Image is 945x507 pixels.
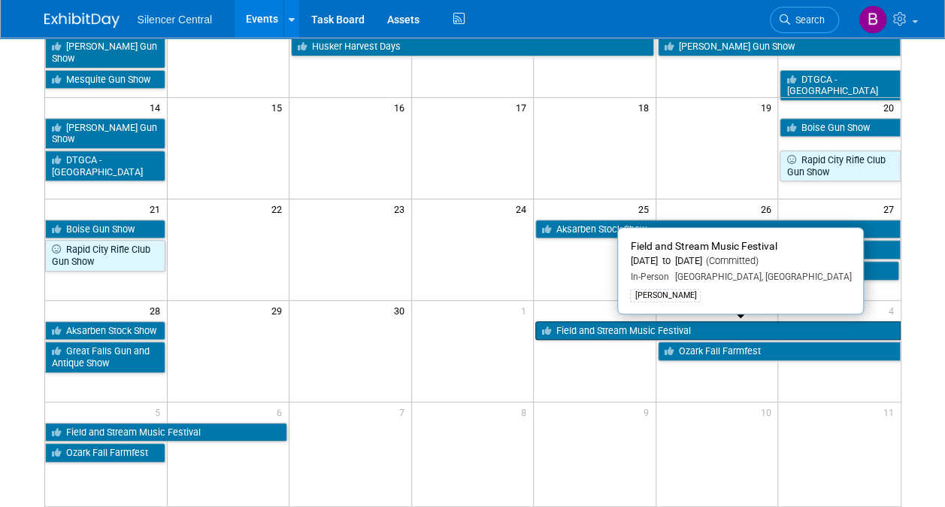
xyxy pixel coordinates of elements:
a: Ozark Fall Farmfest [45,443,165,463]
a: Great Falls Gun and Antique Show [45,342,165,372]
span: 22 [270,199,289,218]
a: Aksarben Stock Show [45,321,165,341]
span: 19 [759,98,777,117]
span: (Committed) [701,255,758,266]
a: [PERSON_NAME] Gun Show [45,118,165,149]
span: 20 [882,98,901,117]
span: 23 [392,199,411,218]
span: Silencer Central [138,14,213,26]
span: 18 [637,98,656,117]
span: 14 [148,98,167,117]
a: Rapid City Rifle Club Gun Show [780,150,900,181]
a: Boise Gun Show [780,118,900,138]
a: Husker Harvest Days [291,37,654,56]
span: 5 [153,402,167,421]
a: Boise Gun Show [45,220,165,239]
span: 16 [392,98,411,117]
span: 30 [392,301,411,320]
span: 26 [759,199,777,218]
span: 9 [642,402,656,421]
span: 11 [882,402,901,421]
span: In-Person [630,272,668,282]
span: 4 [887,301,901,320]
span: 15 [270,98,289,117]
a: Field and Stream Music Festival [45,423,288,442]
span: 28 [148,301,167,320]
span: 29 [270,301,289,320]
span: Search [790,14,825,26]
div: [DATE] to [DATE] [630,255,851,268]
a: Ozark Fall Farmfest [658,342,901,361]
a: Field and Stream Music Festival [535,321,900,341]
span: 10 [759,402,777,421]
span: Field and Stream Music Festival [630,240,777,252]
span: 8 [519,402,533,421]
span: 1 [519,301,533,320]
img: ExhibitDay [44,13,120,28]
a: Search [770,7,839,33]
span: 25 [637,199,656,218]
a: [PERSON_NAME] Gun Show [658,37,901,56]
img: Billee Page [859,5,887,34]
span: [GEOGRAPHIC_DATA], [GEOGRAPHIC_DATA] [668,272,851,282]
span: 7 [398,402,411,421]
a: DTGCA - [GEOGRAPHIC_DATA] [45,150,165,181]
span: 27 [882,199,901,218]
a: DTGCA - [GEOGRAPHIC_DATA] [780,70,900,101]
a: Aksarben Stock Show [535,220,900,239]
span: 17 [514,98,533,117]
a: Mesquite Gun Show [45,70,165,90]
div: [PERSON_NAME] [630,289,701,302]
a: [PERSON_NAME] Gun Show [45,37,165,68]
span: 21 [148,199,167,218]
span: 24 [514,199,533,218]
span: 6 [275,402,289,421]
a: Rapid City Rifle Club Gun Show [45,240,165,271]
